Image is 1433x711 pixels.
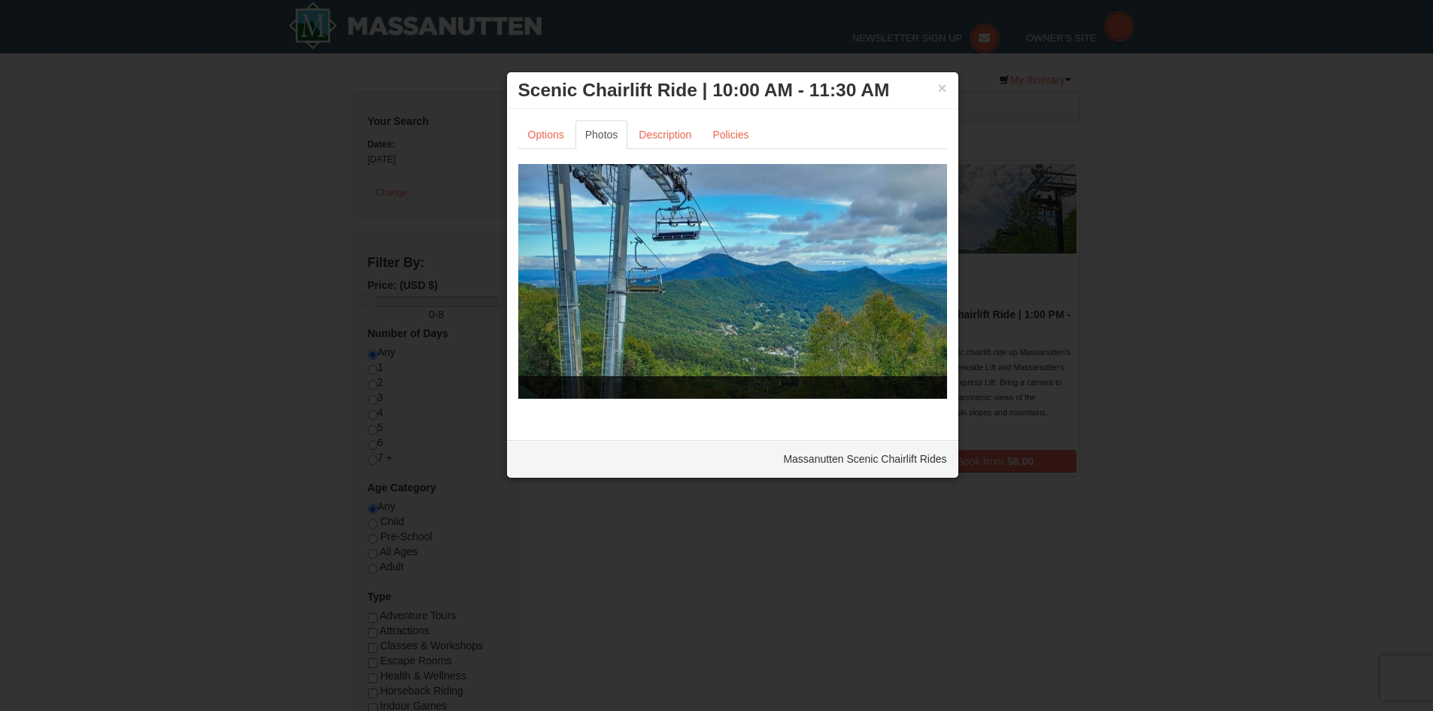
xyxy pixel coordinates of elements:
[507,440,958,478] div: Massanutten Scenic Chairlift Rides
[575,120,628,149] a: Photos
[518,120,574,149] a: Options
[703,120,758,149] a: Policies
[938,81,947,96] button: ×
[518,164,947,399] img: 24896431-1-a2e2611b.jpg
[518,79,947,102] h3: Scenic Chairlift Ride | 10:00 AM - 11:30 AM
[629,120,701,149] a: Description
